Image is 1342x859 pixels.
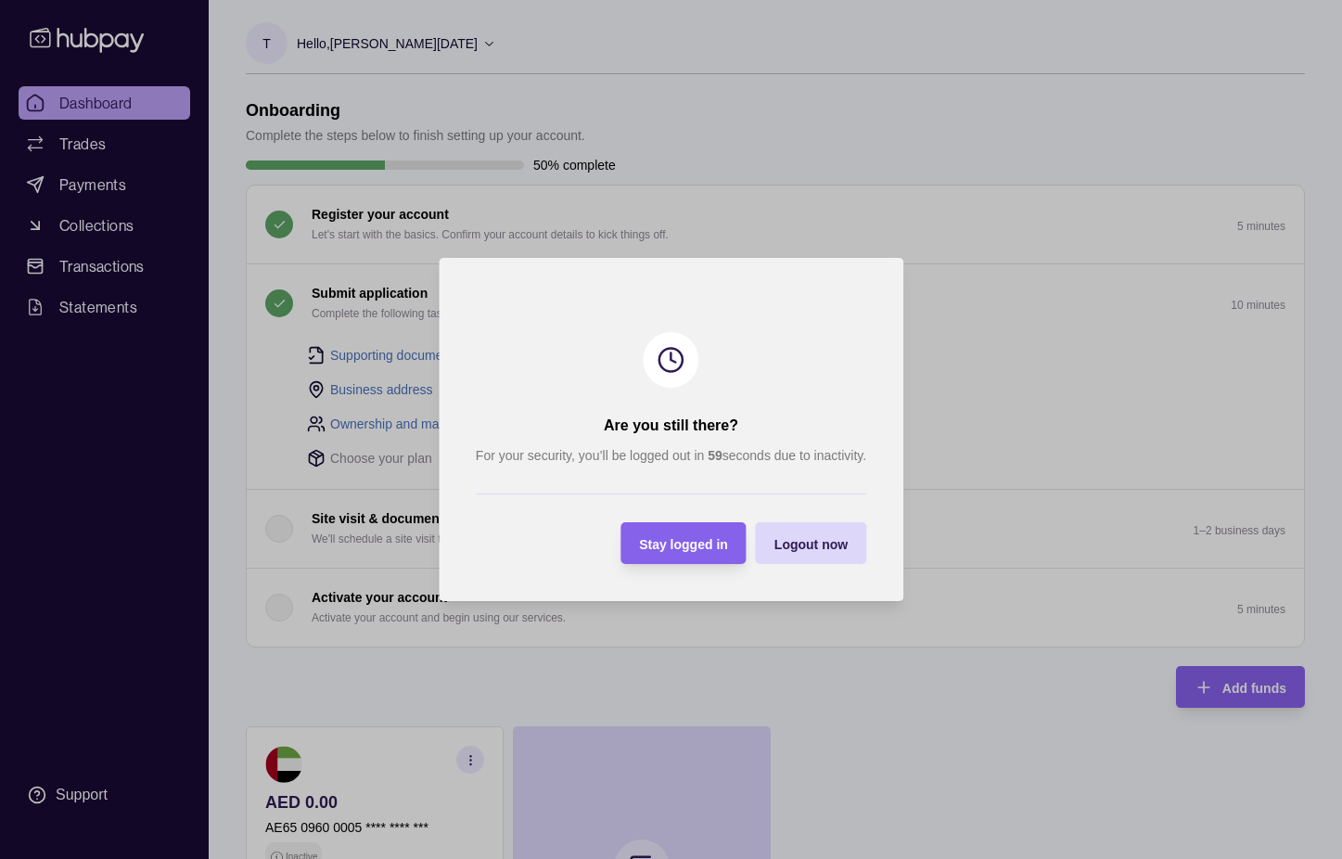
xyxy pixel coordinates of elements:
[774,537,848,552] span: Logout now
[604,416,738,436] h2: Are you still there?
[708,448,722,463] strong: 59
[756,522,866,564] button: Logout now
[620,522,747,564] button: Stay logged in
[639,537,728,552] span: Stay logged in
[476,445,866,466] p: For your security, you’ll be logged out in seconds due to inactivity.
